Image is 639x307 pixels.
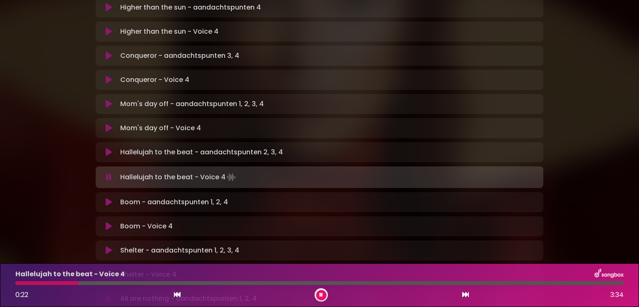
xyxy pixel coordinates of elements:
p: Hallelujah to the beat - Voice 4 [120,171,237,183]
p: Mom's day off - Voice 4 [120,123,201,133]
p: Boom - Voice 4 [120,221,173,231]
p: Hallelujah to the beat - aandachtspunten 2, 3, 4 [120,147,283,157]
p: Shelter - aandachtspunten 1, 2, 3, 4 [120,245,239,255]
span: 0:22 [15,290,28,300]
p: Boom - aandachtspunten 1, 2, 4 [120,197,228,207]
p: Higher than the sun - aandachtspunten 4 [120,2,261,12]
p: Hallelujah to the beat - Voice 4 [15,269,125,279]
img: songbox-logo-white.png [594,269,624,280]
p: Mom's day off - aandachtspunten 1, 2, 3, 4 [120,99,264,109]
p: Higher than the sun - Voice 4 [120,27,218,37]
p: Conqueror - Voice 4 [120,75,189,85]
img: waveform4.gif [225,171,237,183]
p: Conqueror - aandachtspunten 3, 4 [120,51,239,61]
span: 3:34 [610,290,624,300]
